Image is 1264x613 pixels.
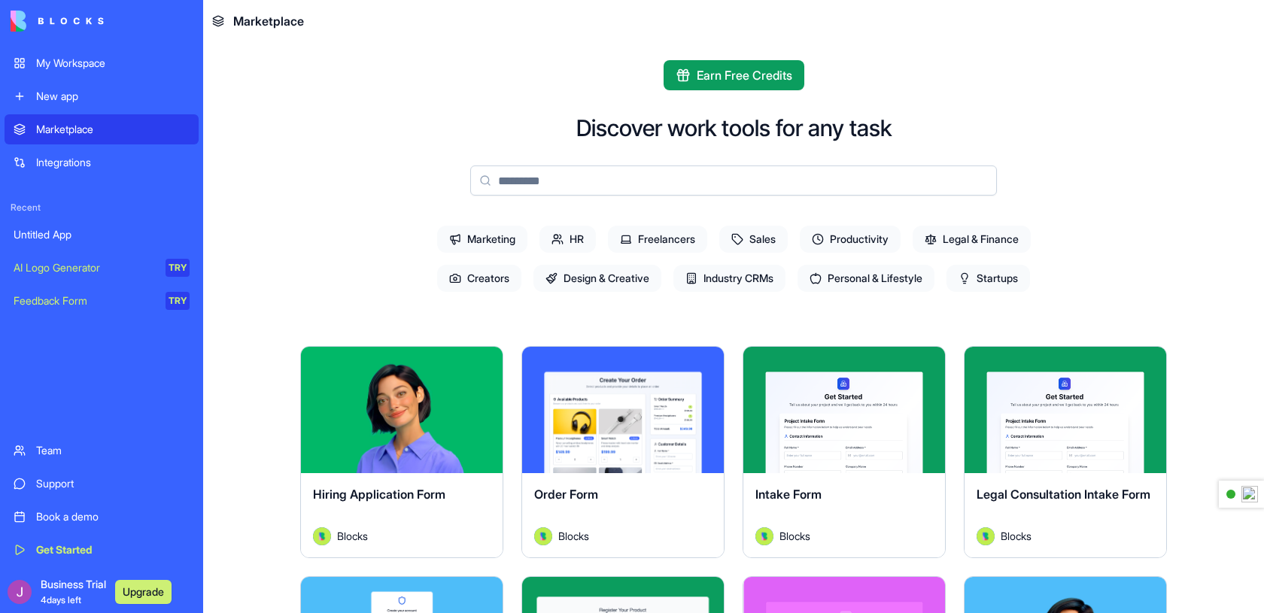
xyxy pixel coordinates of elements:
span: Design & Creative [533,265,661,292]
span: Marketplace [233,12,304,30]
div: AI Logo Generator [14,260,155,275]
span: HR [539,226,596,253]
img: ACg8ocJVajMc6zdSirYzH5oGdYEmeGaz5Co9EZ08Zy3ZtXlgSDpGww=s96-c [8,580,32,604]
span: Blocks [779,528,810,544]
span: Freelancers [608,226,707,253]
a: Feedback FormTRY [5,286,199,316]
span: Personal & Lifestyle [798,265,934,292]
div: TRY [166,259,190,277]
h2: Discover work tools for any task [576,114,892,141]
button: Earn Free Credits [664,60,804,90]
div: New app [36,89,190,104]
div: Support [36,476,190,491]
div: Untitled App [14,227,190,242]
span: Startups [946,265,1030,292]
span: Creators [437,265,521,292]
a: Intake FormAvatarBlocks [743,346,946,558]
div: Book a demo [36,509,190,524]
img: logo [11,11,104,32]
a: Legal Consultation Intake FormAvatarBlocks [964,346,1167,558]
span: Blocks [1001,528,1032,544]
div: Team [36,443,190,458]
div: Get Started [36,542,190,557]
span: Marketing [437,226,527,253]
span: Industry CRMs [673,265,785,292]
div: TRY [166,292,190,310]
a: Marketplace [5,114,199,144]
img: Avatar [534,527,552,545]
span: Intake Form [755,487,822,502]
a: Untitled App [5,220,199,250]
button: Upgrade [115,580,172,604]
span: Productivity [800,226,901,253]
div: Marketplace [36,122,190,137]
a: AI Logo GeneratorTRY [5,253,199,283]
a: Support [5,469,199,499]
a: Book a demo [5,502,199,532]
span: Sales [719,226,788,253]
span: Blocks [558,528,589,544]
span: Business Trial [41,577,106,607]
span: Legal Consultation Intake Form [977,487,1150,502]
span: Order Form [534,487,598,502]
span: Hiring Application Form [313,487,445,502]
a: Get Started [5,535,199,565]
a: Team [5,435,199,466]
a: Hiring Application FormAvatarBlocks [300,346,503,558]
a: My Workspace [5,48,199,78]
div: My Workspace [36,56,190,71]
div: Feedback Form [14,293,155,308]
img: Avatar [977,527,995,545]
span: Recent [5,202,199,214]
img: Avatar [313,527,331,545]
span: 4 days left [41,594,81,605]
a: New app [5,81,199,111]
img: Avatar [755,527,773,545]
span: Earn Free Credits [697,66,792,84]
a: Integrations [5,147,199,178]
div: Integrations [36,155,190,170]
a: Order FormAvatarBlocks [521,346,725,558]
span: Blocks [337,528,368,544]
span: Legal & Finance [913,226,1031,253]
